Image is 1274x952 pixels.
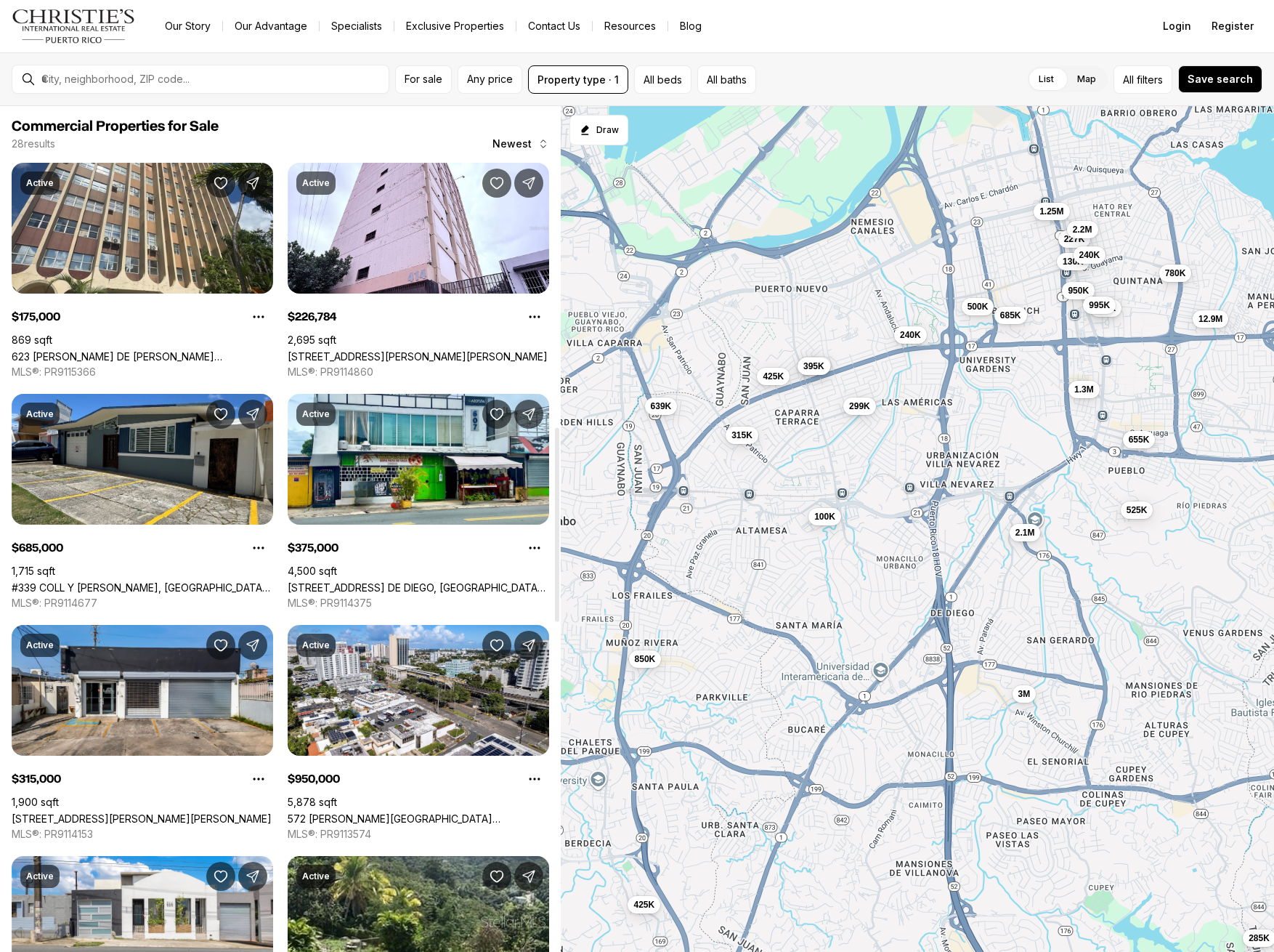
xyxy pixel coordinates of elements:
span: 950K [1068,285,1089,297]
button: Property type · 1 [528,65,628,94]
span: 1.3M [1074,383,1094,395]
button: 375K [798,357,831,374]
span: 780K [1165,267,1186,278]
button: Share Property [514,169,543,198]
button: 780K [1159,264,1192,281]
span: 639K [651,400,672,412]
p: Active [26,177,54,189]
button: Allfilters [1113,65,1172,94]
button: For sale [395,65,452,94]
p: Active [302,408,330,420]
button: 639K [645,398,678,415]
span: Register [1212,20,1254,32]
p: Active [302,871,330,882]
button: Save Property: 572 Munoz Rivera Ave MUNOZ RIVERA AVE AVE [482,631,511,660]
button: 525K [1121,501,1153,518]
button: Property options [520,533,549,562]
span: 227K [1064,233,1085,244]
button: 3M [1013,685,1036,702]
a: Exclusive Properties [394,16,516,36]
span: 395K [803,360,824,372]
button: Save Property: 414 MUÑOZ RIVERA AVE #6A & 6B [482,169,511,198]
span: 299K [849,400,870,411]
a: 572 Munoz Rivera Ave MUNOZ RIVERA AVE AVE, SAN JUAN PR, 00918 [288,812,549,825]
p: Active [26,640,54,651]
button: Register [1203,12,1262,41]
button: Property options [244,533,273,562]
img: logo [12,9,136,44]
button: 315K [726,426,758,443]
button: All baths [697,65,756,94]
span: 100K [814,510,835,522]
button: Share Property [514,862,543,891]
button: 685K [994,306,1027,323]
button: 1.25M [1034,203,1069,220]
button: 299K [843,397,876,414]
p: Active [302,640,330,651]
button: 425K [757,368,790,385]
a: Specialists [320,16,394,36]
span: 425K [763,371,784,382]
a: Resources [593,16,668,36]
span: 240K [900,329,921,341]
button: 2.1M [1010,523,1041,541]
label: List [1027,66,1066,92]
p: Active [302,177,330,189]
button: 227K [1058,230,1091,247]
button: Property options [520,302,549,331]
span: For sale [405,73,442,85]
button: Save Property: 623 PONCE DE LEÓN #1201B [206,169,235,198]
button: 100K [808,507,841,525]
button: 850K [629,650,662,668]
button: 395K [798,358,830,375]
a: Blog [668,16,713,36]
button: 655K [1123,430,1156,448]
button: Share Property [238,169,267,198]
a: Our Story [153,16,222,36]
span: 655K [1129,433,1150,445]
button: 995K [1083,297,1116,314]
button: All beds [634,65,691,94]
button: 500K [962,298,994,315]
span: 525K [1127,504,1148,515]
button: 1.3M [1068,380,1100,398]
button: Start drawing [569,115,628,145]
span: 685K [1000,309,1021,320]
button: 950K [1062,282,1095,299]
span: Newest [492,138,532,150]
button: 240K [894,326,927,344]
a: 414 MUÑOZ RIVERA AVE #6A & 6B, SAN JUAN PR, 00918 [288,350,548,363]
a: 607 AVE. DE DIEGO, SAN JUAN PR, 00920 [288,581,549,594]
button: Newest [484,129,558,158]
button: 2.2M [1067,221,1098,238]
a: 623 PONCE DE LEÓN #1201B, SAN JUAN PR, 00917 [12,350,273,363]
span: 2.2M [1073,224,1092,235]
button: Contact Us [516,16,592,36]
span: Commercial Properties for Sale [12,119,219,134]
span: 850K [635,653,656,665]
button: Property options [520,765,549,794]
button: Save Property: #339 COLL Y TOSTE [206,400,235,429]
button: Property options [244,302,273,331]
span: 995K [1089,299,1110,311]
button: Share Property [514,400,543,429]
button: Share Property [238,400,267,429]
button: 175K [1090,299,1122,316]
button: Share Property [238,631,267,660]
button: Share Property [514,631,543,660]
a: Our Advantage [223,16,319,36]
span: 425K [633,898,654,910]
label: Map [1066,66,1108,92]
a: #78 AVE SAN PATRICIO, SAN JUAN PR, 00921 [12,812,272,825]
button: Save Property: #78 AVE SAN PATRICIO [206,631,235,660]
span: 1.25M [1039,206,1063,217]
button: Property options [244,765,273,794]
p: 28 results [12,138,55,150]
button: Login [1154,12,1200,41]
p: Active [26,871,54,882]
span: All [1123,72,1134,87]
button: 12.9M [1193,310,1228,327]
a: #339 COLL Y TOSTE, SAN JUAN PR, 00901 [12,581,273,594]
span: 12.9M [1198,312,1222,324]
